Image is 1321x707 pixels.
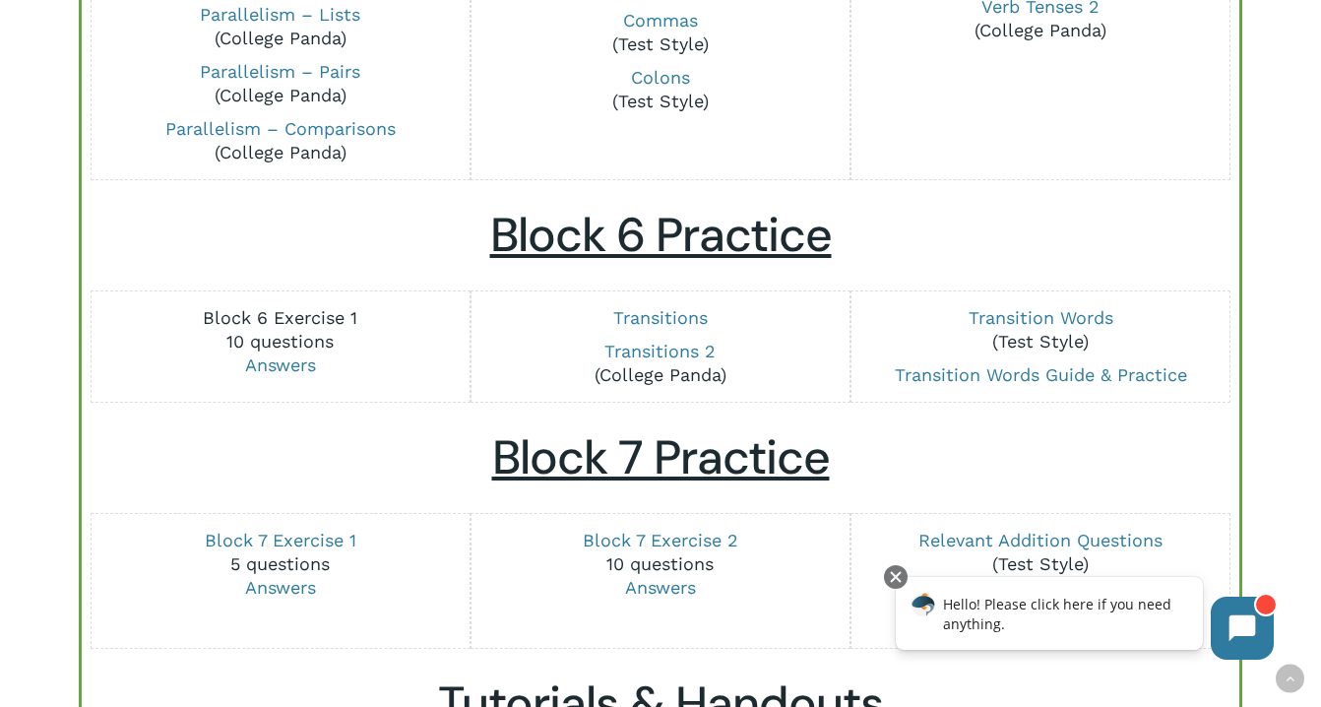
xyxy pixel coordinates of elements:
a: Transition Words [969,307,1113,328]
iframe: Chatbot [875,561,1293,679]
a: Relevant Addition Questions [918,530,1163,550]
a: Parallelism – Pairs [200,61,360,82]
a: Answers [245,577,316,598]
p: 5 questions [102,529,458,600]
a: Transition Words Guide & Practice [895,364,1187,385]
a: Commas [623,10,698,31]
p: (Test Style) [863,529,1219,576]
a: Colons [631,67,690,88]
p: (Test Style) [483,66,839,113]
a: Block 7 Exercise 1 [205,530,356,550]
u: Block 7 Practice [492,426,830,488]
p: (College Panda) [483,340,839,387]
p: (College Panda) [102,117,458,164]
p: (Test Style) [863,306,1219,353]
a: Block 6 Exercise 1 [203,307,357,328]
a: Parallelism – Lists [200,4,360,25]
a: Transitions 2 [604,341,716,361]
a: Block 7 Exercise 2 [583,530,738,550]
a: Answers [625,577,696,598]
a: Transitions [613,307,708,328]
p: (College Panda) [102,3,458,50]
p: (College Panda) [102,60,458,107]
p: 10 questions [102,306,458,377]
a: Answers [245,354,316,375]
p: 10 questions [483,529,839,600]
p: (College Panda SAT) [863,586,1219,633]
a: Parallelism – Comparisons [165,118,396,139]
u: Block 6 Practice [490,204,832,266]
p: (Test Style) [483,9,839,56]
